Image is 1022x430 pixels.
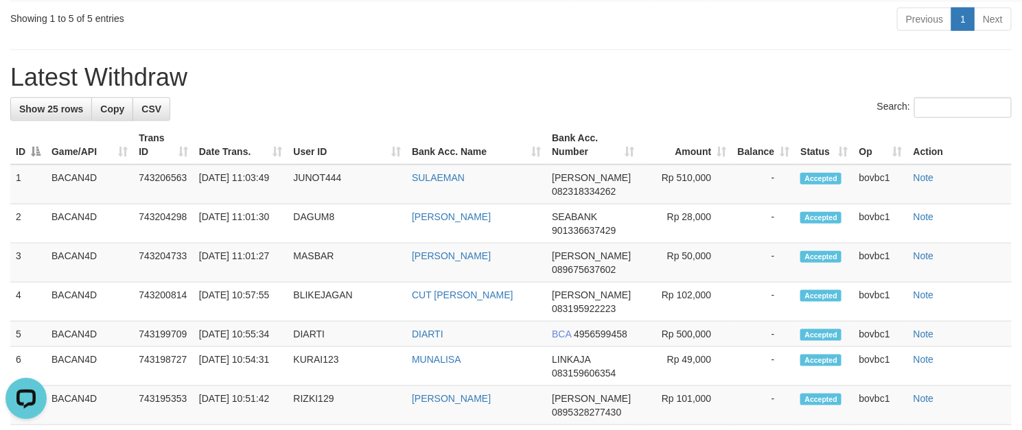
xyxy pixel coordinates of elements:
[5,5,47,47] button: Open LiveChat chat widget
[552,393,631,404] span: [PERSON_NAME]
[800,355,841,366] span: Accepted
[800,329,841,341] span: Accepted
[854,347,908,386] td: bovbc1
[574,329,627,339] span: Copy 4956599458 to clipboard
[288,347,407,386] td: KURAI123
[133,243,194,283] td: 743204733
[552,329,571,339] span: BCA
[552,250,631,261] span: [PERSON_NAME]
[46,204,133,243] td: BACAN4D
[732,243,795,283] td: -
[914,393,934,404] a: Note
[194,347,288,386] td: [DATE] 10:54:31
[10,243,46,283] td: 3
[46,126,133,165] th: Game/API: activate to sort column ascending
[288,204,407,243] td: DAGUM8
[133,283,194,322] td: 743200814
[10,347,46,386] td: 6
[732,283,795,322] td: -
[46,243,133,283] td: BACAN4D
[877,97,1012,118] label: Search:
[133,204,194,243] td: 743204298
[914,329,934,339] a: Note
[640,165,732,204] td: Rp 510,000
[412,393,491,404] a: [PERSON_NAME]
[732,165,795,204] td: -
[10,6,415,25] div: Showing 1 to 5 of 5 entries
[288,322,407,347] td: DIARTI
[133,386,194,425] td: 743195353
[46,165,133,204] td: BACAN4D
[795,126,853,165] th: Status: activate to sort column ascending
[640,204,732,243] td: Rp 28,000
[974,8,1012,31] a: Next
[194,165,288,204] td: [DATE] 11:03:49
[194,322,288,347] td: [DATE] 10:55:34
[412,354,461,365] a: MUNALISA
[914,97,1012,118] input: Search:
[854,204,908,243] td: bovbc1
[412,329,443,339] a: DIARTI
[914,172,934,183] a: Note
[412,172,465,183] a: SULAEMAN
[19,104,83,115] span: Show 25 rows
[897,8,952,31] a: Previous
[552,211,597,222] span: SEABANK
[640,322,732,347] td: Rp 500,000
[640,243,732,283] td: Rp 50,000
[914,211,934,222] a: Note
[46,283,133,322] td: BACAN4D
[194,283,288,322] td: [DATE] 10:57:55
[854,386,908,425] td: bovbc1
[800,290,841,302] span: Accepted
[412,289,513,300] a: CUT [PERSON_NAME]
[133,126,194,165] th: Trans ID: activate to sort column ascending
[552,354,590,365] span: LINKAJA
[91,97,133,121] a: Copy
[10,126,46,165] th: ID: activate to sort column descending
[141,104,161,115] span: CSV
[10,322,46,347] td: 5
[132,97,170,121] a: CSV
[640,283,732,322] td: Rp 102,000
[854,243,908,283] td: bovbc1
[732,347,795,386] td: -
[194,386,288,425] td: [DATE] 10:51:42
[10,97,92,121] a: Show 25 rows
[46,322,133,347] td: BACAN4D
[552,264,616,275] span: Copy 089675637602 to clipboard
[546,126,640,165] th: Bank Acc. Number: activate to sort column ascending
[914,354,934,365] a: Note
[10,204,46,243] td: 2
[908,126,1012,165] th: Action
[854,165,908,204] td: bovbc1
[100,104,124,115] span: Copy
[552,303,616,314] span: Copy 083195922223 to clipboard
[732,322,795,347] td: -
[854,126,908,165] th: Op: activate to sort column ascending
[10,165,46,204] td: 1
[800,212,841,224] span: Accepted
[133,165,194,204] td: 743206563
[854,322,908,347] td: bovbc1
[732,204,795,243] td: -
[10,64,1012,91] h1: Latest Withdraw
[640,347,732,386] td: Rp 49,000
[288,386,407,425] td: RIZKI129
[288,126,407,165] th: User ID: activate to sort column ascending
[412,211,491,222] a: [PERSON_NAME]
[288,243,407,283] td: MASBAR
[854,283,908,322] td: bovbc1
[800,394,841,405] span: Accepted
[133,347,194,386] td: 743198727
[288,283,407,322] td: BLIKEJAGAN
[552,172,631,183] span: [PERSON_NAME]
[133,322,194,347] td: 743199709
[640,126,732,165] th: Amount: activate to sort column ascending
[552,407,621,418] span: Copy 0895328277430 to clipboard
[46,347,133,386] td: BACAN4D
[412,250,491,261] a: [PERSON_NAME]
[10,283,46,322] td: 4
[732,386,795,425] td: -
[951,8,975,31] a: 1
